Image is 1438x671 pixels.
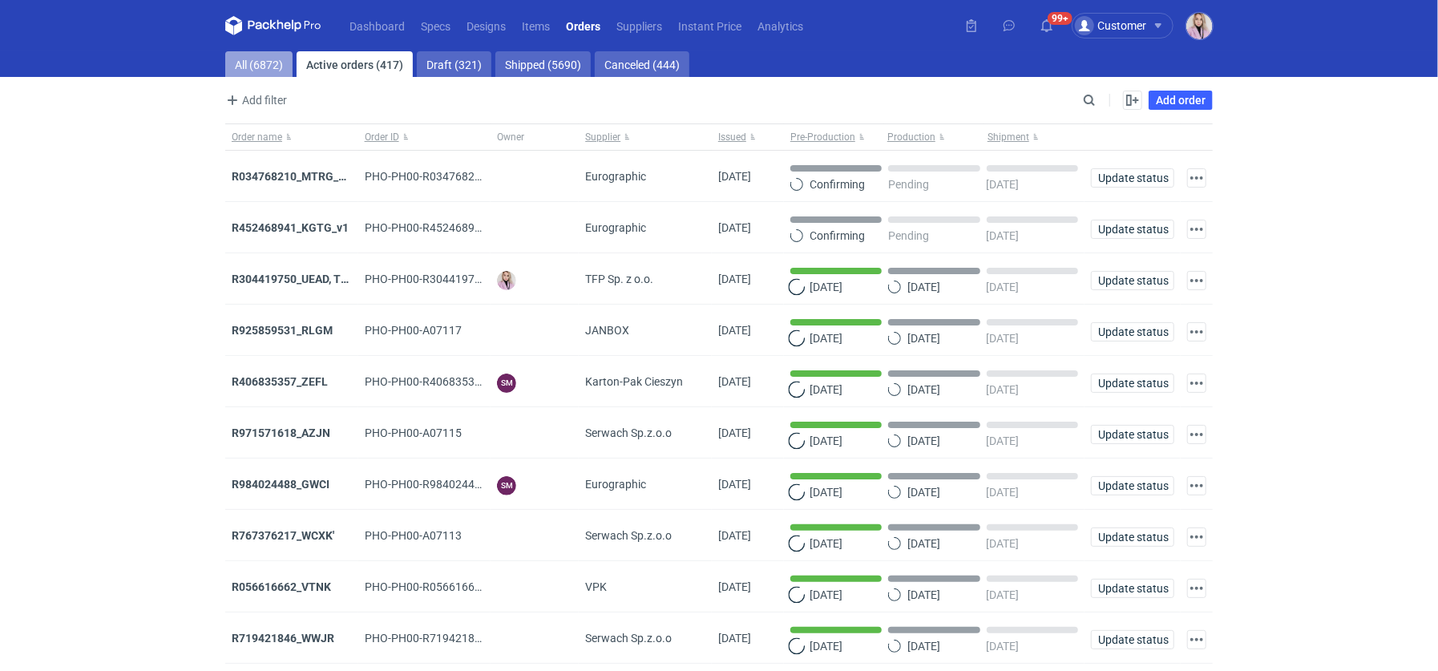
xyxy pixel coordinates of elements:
[907,486,940,499] p: [DATE]
[225,51,293,77] a: All (6872)
[579,459,712,510] div: Eurographic
[884,124,984,150] button: Production
[987,588,1020,601] p: [DATE]
[585,131,620,143] span: Supplier
[497,131,524,143] span: Owner
[579,253,712,305] div: TFP Sp. z o.o.
[579,561,712,612] div: VPK
[365,170,592,183] span: PHO-PH00-R034768210_MTRG_WCIR_XWSN
[1091,425,1174,444] button: Update status
[810,435,842,447] p: [DATE]
[907,332,940,345] p: [DATE]
[297,51,413,77] a: Active orders (417)
[1098,634,1167,645] span: Update status
[585,630,672,646] span: Serwach Sp.z.o.o
[458,16,514,35] a: Designs
[585,374,683,390] span: Karton-Pak Cieszyn
[987,486,1020,499] p: [DATE]
[718,375,751,388] span: 18/08/2025
[579,124,712,150] button: Supplier
[718,632,751,645] span: 13/08/2025
[232,221,349,234] a: R452468941_KGTG_v1
[984,124,1085,150] button: Shipment
[907,640,940,653] p: [DATE]
[232,131,282,143] span: Order name
[365,426,462,439] span: PHO-PH00-A07115
[495,51,591,77] a: Shipped (5690)
[1098,583,1167,594] span: Update status
[1187,579,1206,598] button: Actions
[888,229,929,242] p: Pending
[1072,13,1186,38] button: Customer
[810,383,842,396] p: [DATE]
[358,124,491,150] button: Order ID
[579,305,712,356] div: JANBOX
[1098,480,1167,491] span: Update status
[718,170,751,183] span: 19/08/2025
[579,356,712,407] div: Karton-Pak Cieszyn
[1098,224,1167,235] span: Update status
[810,486,842,499] p: [DATE]
[1098,429,1167,440] span: Update status
[810,588,842,601] p: [DATE]
[223,91,287,110] span: Add filter
[232,580,331,593] strong: R056616662_VTNK
[1098,172,1167,184] span: Update status
[558,16,608,35] a: Orders
[1186,13,1213,39] img: Klaudia Wiśniewska
[232,170,402,183] strong: R034768210_MTRG_WCIR_XWSN
[585,425,672,441] span: Serwach Sp.z.o.o
[1187,271,1206,290] button: Actions
[888,178,929,191] p: Pending
[585,476,646,492] span: Eurographic
[987,229,1020,242] p: [DATE]
[225,16,321,35] svg: Packhelp Pro
[232,426,330,439] a: R971571618_AZJN
[1091,374,1174,393] button: Update status
[718,131,746,143] span: Issued
[987,281,1020,293] p: [DATE]
[1187,528,1206,547] button: Actions
[365,375,518,388] span: PHO-PH00-R406835357_ZEFL
[1091,630,1174,649] button: Update status
[1187,374,1206,393] button: Actions
[232,529,334,542] strong: R767376217_WCXK'
[1091,220,1174,239] button: Update status
[810,537,842,550] p: [DATE]
[907,537,940,550] p: [DATE]
[1187,322,1206,342] button: Actions
[987,383,1020,396] p: [DATE]
[987,332,1020,345] p: [DATE]
[514,16,558,35] a: Items
[413,16,458,35] a: Specs
[1187,425,1206,444] button: Actions
[810,281,842,293] p: [DATE]
[365,273,555,285] span: PHO-PH00-R304419750_UEAD,-TLWQ
[232,632,334,645] strong: R719421846_WWJR
[341,16,413,35] a: Dashboard
[1091,476,1174,495] button: Update status
[1098,326,1167,338] span: Update status
[608,16,670,35] a: Suppliers
[907,383,940,396] p: [DATE]
[579,510,712,561] div: Serwach Sp.z.o.o
[222,91,288,110] button: Add filter
[987,640,1020,653] p: [DATE]
[1187,168,1206,188] button: Actions
[585,220,646,236] span: Eurographic
[1091,322,1174,342] button: Update status
[232,375,328,388] strong: R406835357_ZEFL
[585,168,646,184] span: Eurographic
[749,16,811,35] a: Analytics
[1149,91,1213,110] a: Add order
[232,273,364,285] a: R304419750_UEAD, TLWQ
[585,322,629,338] span: JANBOX
[497,476,516,495] figcaption: SM
[232,324,333,337] a: R925859531_RLGM
[365,580,521,593] span: PHO-PH00-R056616662_VTNK
[1098,532,1167,543] span: Update status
